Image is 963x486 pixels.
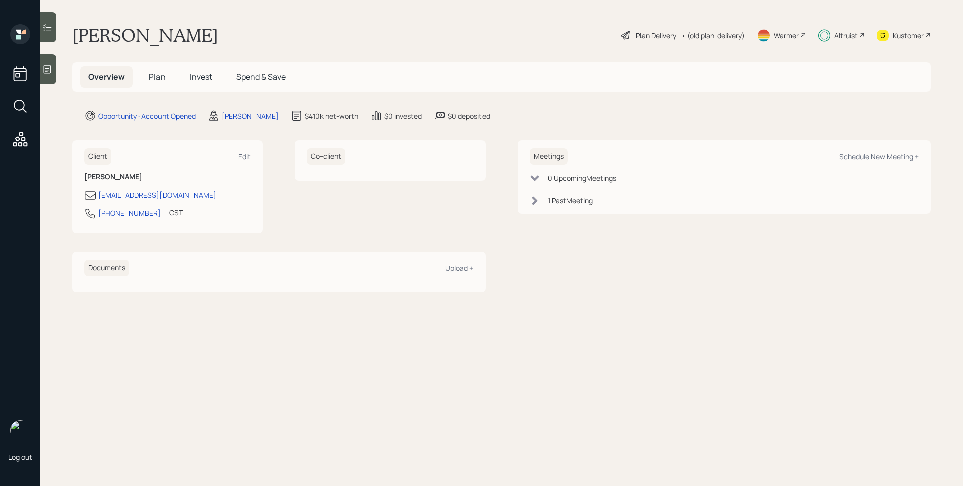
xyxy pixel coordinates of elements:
span: Spend & Save [236,71,286,82]
h6: Meetings [530,148,568,165]
span: Plan [149,71,166,82]
div: $0 deposited [448,111,490,122]
div: [EMAIL_ADDRESS][DOMAIN_NAME] [98,190,216,200]
div: Plan Delivery [636,30,676,41]
div: Edit [238,152,251,161]
div: Schedule New Meeting + [839,152,919,161]
div: Kustomer [893,30,924,41]
div: Warmer [774,30,799,41]
div: 1 Past Meeting [548,195,593,206]
div: [PERSON_NAME] [222,111,279,122]
h6: Client [84,148,111,165]
div: $410k net-worth [305,111,358,122]
div: Log out [8,452,32,462]
h6: [PERSON_NAME] [84,173,251,181]
div: 0 Upcoming Meeting s [548,173,616,183]
div: Upload + [445,263,473,273]
div: Altruist [834,30,858,41]
div: $0 invested [384,111,422,122]
div: CST [169,207,183,218]
div: Opportunity · Account Opened [98,111,196,122]
img: james-distasi-headshot.png [10,420,30,440]
div: [PHONE_NUMBER] [98,208,161,218]
h1: [PERSON_NAME] [72,24,218,46]
span: Overview [88,71,125,82]
div: • (old plan-delivery) [681,30,745,41]
h6: Co-client [307,148,345,165]
h6: Documents [84,260,129,276]
span: Invest [190,71,212,82]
